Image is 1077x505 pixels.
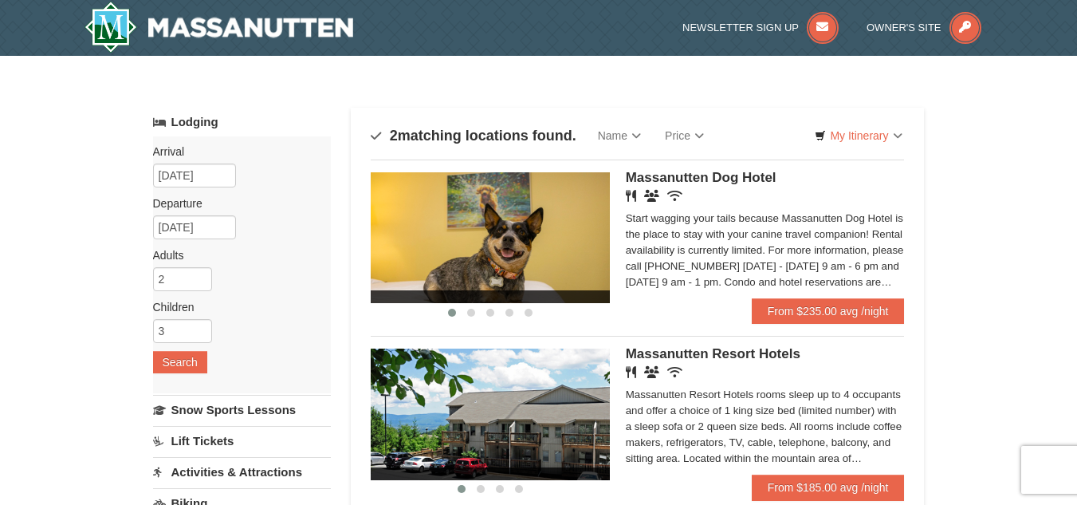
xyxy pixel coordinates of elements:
label: Arrival [153,144,319,160]
i: Banquet Facilities [644,190,659,202]
label: Children [153,299,319,315]
a: Activities & Attractions [153,457,331,487]
a: Newsletter Sign Up [682,22,839,34]
a: Price [653,120,716,152]
i: Wireless Internet (free) [667,190,682,202]
a: From $185.00 avg /night [752,475,905,500]
a: Name [586,120,653,152]
a: Owner's Site [867,22,981,34]
div: Start wagging your tails because Massanutten Dog Hotel is the place to stay with your canine trav... [626,211,905,290]
a: Massanutten Resort [85,2,354,53]
i: Banquet Facilities [644,366,659,378]
a: Lodging [153,108,331,136]
div: Massanutten Resort Hotels rooms sleep up to 4 occupants and offer a choice of 1 king size bed (li... [626,387,905,467]
span: Massanutten Dog Hotel [626,170,776,185]
a: Lift Tickets [153,426,331,456]
span: Massanutten Resort Hotels [626,346,800,361]
i: Wireless Internet (free) [667,366,682,378]
img: Massanutten Resort Logo [85,2,354,53]
label: Adults [153,247,319,263]
h4: matching locations found. [371,128,576,144]
i: Restaurant [626,190,636,202]
a: From $235.00 avg /night [752,298,905,324]
a: My Itinerary [804,124,912,148]
a: Snow Sports Lessons [153,395,331,424]
span: 2 [390,128,398,144]
span: Newsletter Sign Up [682,22,799,34]
label: Departure [153,195,319,211]
i: Restaurant [626,366,636,378]
span: Owner's Site [867,22,941,34]
button: Search [153,351,207,373]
